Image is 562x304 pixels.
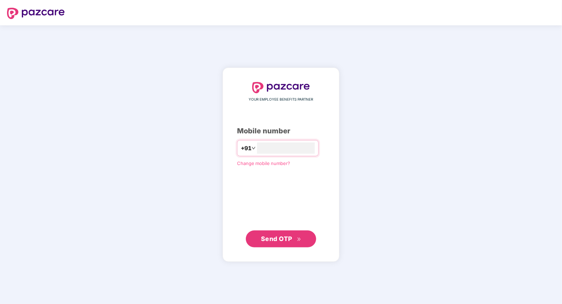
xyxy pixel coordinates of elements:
img: logo [7,8,65,19]
a: Change mobile number? [237,160,290,166]
span: YOUR EMPLOYEE BENEFITS PARTNER [249,97,313,102]
span: down [251,146,256,150]
span: +91 [241,144,251,153]
span: Send OTP [261,235,292,242]
img: logo [252,82,310,93]
button: Send OTPdouble-right [246,230,316,247]
div: Mobile number [237,126,325,137]
span: double-right [297,237,301,242]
